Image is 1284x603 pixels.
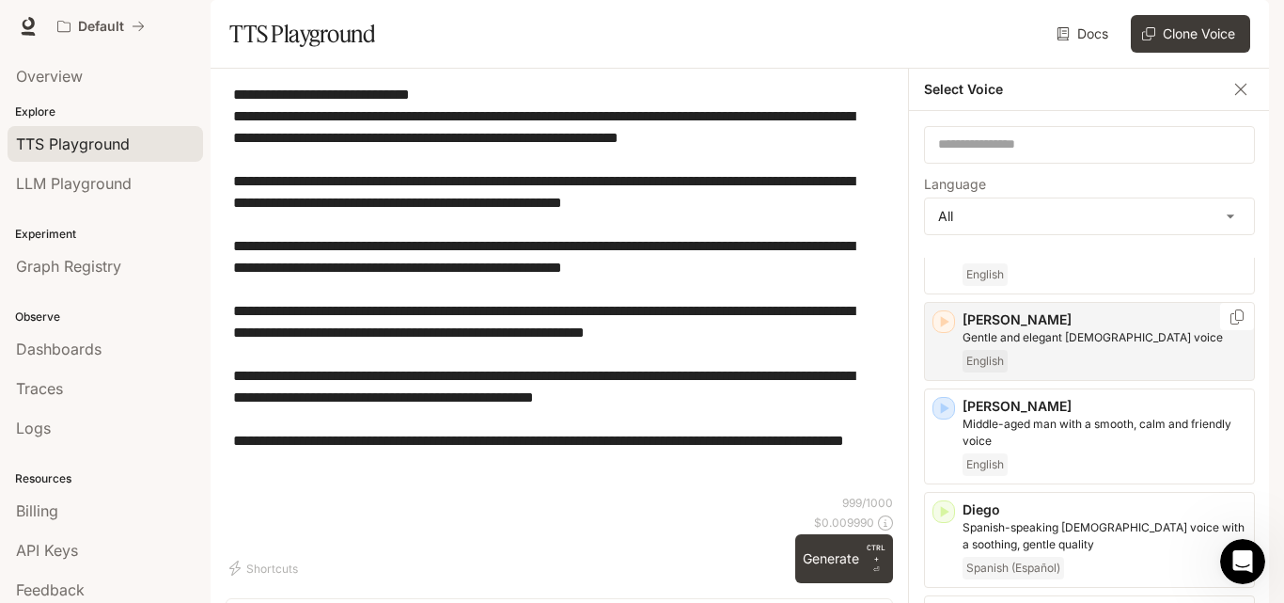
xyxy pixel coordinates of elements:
button: All workspaces [49,8,153,45]
span: English [963,350,1008,373]
span: English [963,263,1008,286]
p: 999 / 1000 [842,495,893,511]
p: ⏎ [867,542,885,576]
p: CTRL + [867,542,885,564]
p: [PERSON_NAME] [963,310,1246,329]
iframe: Intercom live chat [1220,539,1265,584]
a: Docs [1053,15,1116,53]
button: Shortcuts [226,553,305,583]
p: [PERSON_NAME] [963,397,1246,416]
p: Middle-aged man with a smooth, calm and friendly voice [963,416,1246,450]
p: Diego [963,500,1246,519]
button: Copy Voice ID [1228,309,1246,325]
h1: TTS Playground [229,15,375,53]
span: Spanish (Español) [963,557,1064,579]
p: Default [78,19,124,35]
p: Spanish-speaking male voice with a soothing, gentle quality [963,519,1246,553]
p: $ 0.009990 [814,515,874,531]
p: Gentle and elegant female voice [963,329,1246,346]
span: English [963,453,1008,476]
button: Clone Voice [1131,15,1250,53]
button: GenerateCTRL +⏎ [795,534,893,583]
p: Language [924,178,986,191]
div: All [925,198,1254,234]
